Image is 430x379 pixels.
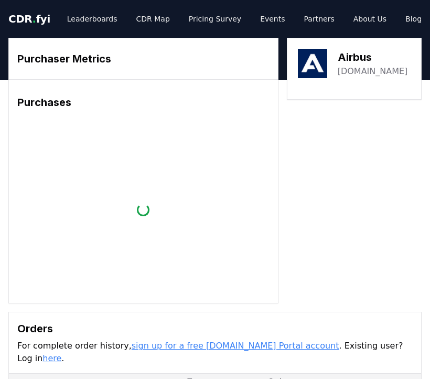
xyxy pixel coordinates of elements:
[17,94,270,110] h3: Purchases
[8,12,50,26] a: CDR.fyi
[17,340,413,365] p: For complete order history, . Existing user? Log in .
[338,65,408,78] a: [DOMAIN_NAME]
[17,51,270,67] h3: Purchaser Metrics
[132,341,339,351] a: sign up for a free [DOMAIN_NAME] Portal account
[135,201,152,218] div: loading
[42,353,61,363] a: here
[180,9,250,28] a: Pricing Survey
[338,49,408,65] h3: Airbus
[33,13,36,25] span: .
[252,9,293,28] a: Events
[296,9,343,28] a: Partners
[397,9,430,28] a: Blog
[59,9,126,28] a: Leaderboards
[298,49,327,78] img: Airbus-logo
[345,9,395,28] a: About Us
[17,321,413,336] h3: Orders
[59,9,430,28] nav: Main
[8,13,50,25] span: CDR fyi
[128,9,178,28] a: CDR Map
